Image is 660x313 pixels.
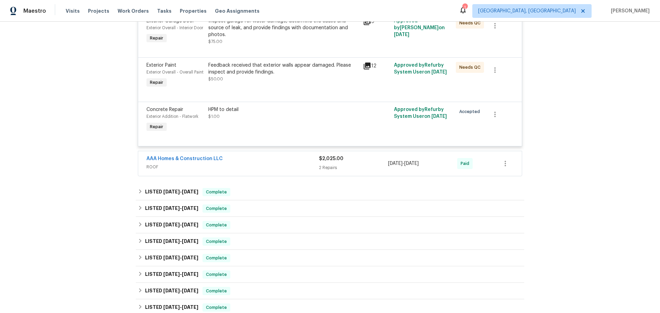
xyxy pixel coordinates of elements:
[208,18,359,38] div: Inspect garage for water damage, determine the cause and source of leak, and provide findings wit...
[431,70,447,75] span: [DATE]
[182,206,198,211] span: [DATE]
[394,32,409,37] span: [DATE]
[136,200,524,217] div: LISTED [DATE]-[DATE]Complete
[146,107,183,112] span: Concrete Repair
[145,188,198,196] h6: LISTED
[608,8,650,14] span: [PERSON_NAME]
[163,222,180,227] span: [DATE]
[363,62,390,70] div: 12
[208,40,222,44] span: $75.00
[203,255,230,261] span: Complete
[136,250,524,266] div: LISTED [DATE]-[DATE]Complete
[182,288,198,293] span: [DATE]
[459,108,483,115] span: Accepted
[203,288,230,294] span: Complete
[146,63,176,68] span: Exterior Paint
[182,189,198,194] span: [DATE]
[136,184,524,200] div: LISTED [DATE]-[DATE]Complete
[404,161,419,166] span: [DATE]
[145,287,198,295] h6: LISTED
[182,272,198,277] span: [DATE]
[203,304,230,311] span: Complete
[319,164,388,171] div: 2 Repairs
[147,35,166,42] span: Repair
[118,8,149,14] span: Work Orders
[394,63,447,75] span: Approved by Refurby System User on
[478,8,576,14] span: [GEOGRAPHIC_DATA], [GEOGRAPHIC_DATA]
[394,19,445,37] span: Approved by [PERSON_NAME] on
[163,189,180,194] span: [DATE]
[146,114,198,119] span: Exterior Addition - Flatwork
[163,255,198,260] span: -
[182,239,198,244] span: [DATE]
[319,156,343,161] span: $2,025.00
[163,272,198,277] span: -
[163,222,198,227] span: -
[163,288,180,293] span: [DATE]
[163,255,180,260] span: [DATE]
[208,77,223,81] span: $50.00
[461,160,472,167] span: Paid
[147,79,166,86] span: Repair
[462,4,467,11] div: 1
[208,62,359,76] div: Feedback received that exterior walls appear damaged. Please inspect and provide findings.
[163,206,198,211] span: -
[431,114,447,119] span: [DATE]
[208,114,220,119] span: $1.00
[203,238,230,245] span: Complete
[163,189,198,194] span: -
[145,303,198,312] h6: LISTED
[136,217,524,233] div: LISTED [DATE]-[DATE]Complete
[180,8,207,14] span: Properties
[203,205,230,212] span: Complete
[146,26,203,30] span: Exterior Overall - Interior Door
[145,221,198,229] h6: LISTED
[163,272,180,277] span: [DATE]
[163,239,180,244] span: [DATE]
[136,233,524,250] div: LISTED [DATE]-[DATE]Complete
[203,222,230,228] span: Complete
[215,8,260,14] span: Geo Assignments
[163,305,198,310] span: -
[394,107,447,119] span: Approved by Refurby System User on
[136,283,524,299] div: LISTED [DATE]-[DATE]Complete
[147,123,166,130] span: Repair
[146,164,319,170] span: ROOF
[23,8,46,14] span: Maestro
[146,70,203,74] span: Exterior Overall - Overall Paint
[157,9,172,13] span: Tasks
[163,288,198,293] span: -
[163,239,198,244] span: -
[388,161,403,166] span: [DATE]
[182,222,198,227] span: [DATE]
[388,160,419,167] span: -
[145,237,198,246] h6: LISTED
[146,156,223,161] a: AAA Homes & Construction LLC
[145,270,198,279] h6: LISTED
[182,255,198,260] span: [DATE]
[203,271,230,278] span: Complete
[203,189,230,195] span: Complete
[459,64,483,71] span: Needs QC
[66,8,80,14] span: Visits
[208,106,359,113] div: HPM to detail
[136,266,524,283] div: LISTED [DATE]-[DATE]Complete
[459,20,483,26] span: Needs QC
[363,18,390,26] div: 9
[88,8,109,14] span: Projects
[163,305,180,310] span: [DATE]
[163,206,180,211] span: [DATE]
[145,254,198,262] h6: LISTED
[182,305,198,310] span: [DATE]
[145,204,198,213] h6: LISTED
